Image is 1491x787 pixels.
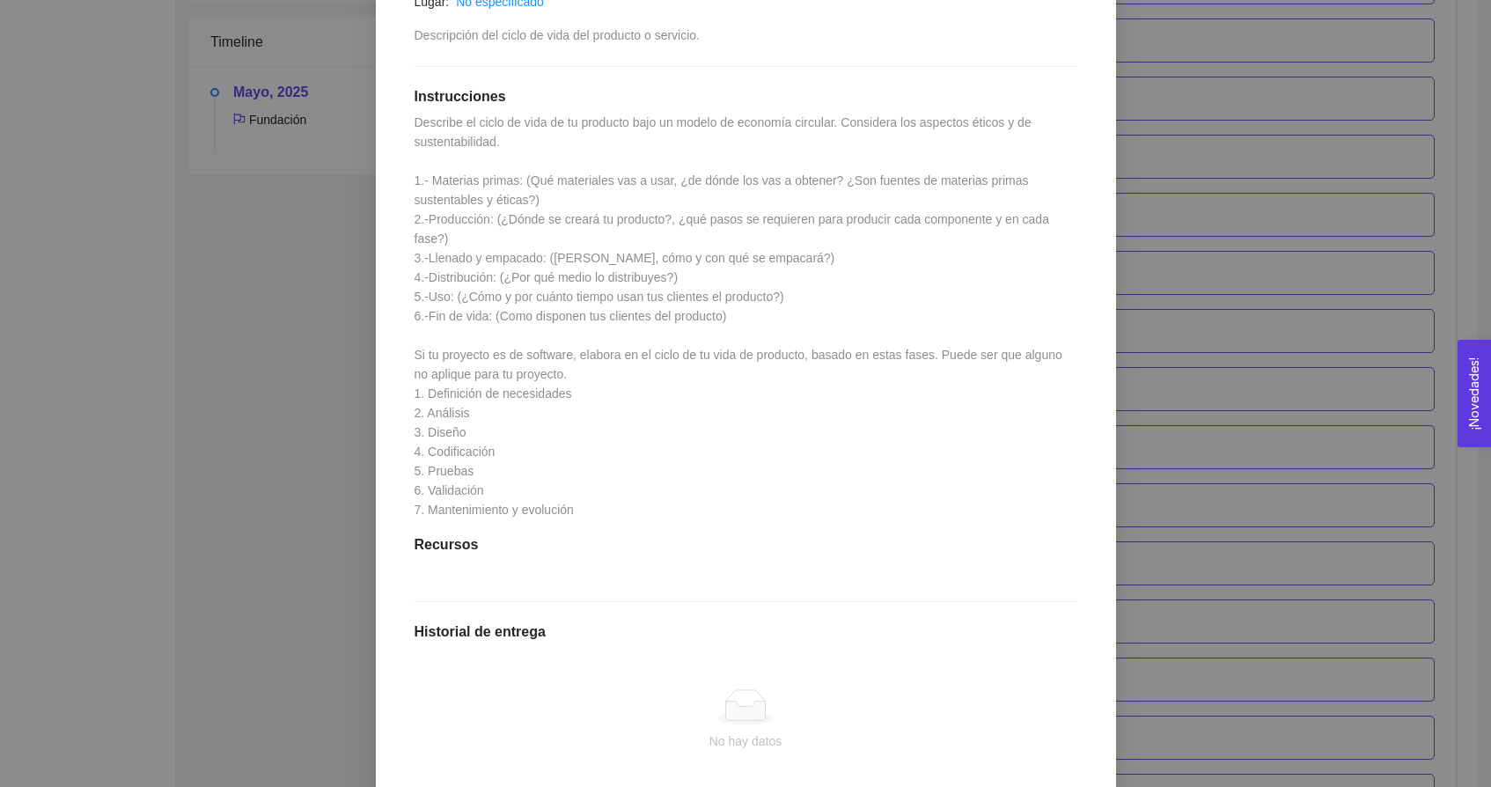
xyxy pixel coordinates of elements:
div: No hay datos [429,732,1063,751]
h1: Instrucciones [415,88,1077,106]
button: Open Feedback Widget [1458,340,1491,447]
span: Describe el ciclo de vida de tu producto bajo un modelo de economía circular. Considera los aspec... [415,115,1066,517]
h1: Recursos [415,536,1077,554]
h1: Historial de entrega [415,623,1077,641]
span: Descripción del ciclo de vida del producto o servicio. [415,28,701,42]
